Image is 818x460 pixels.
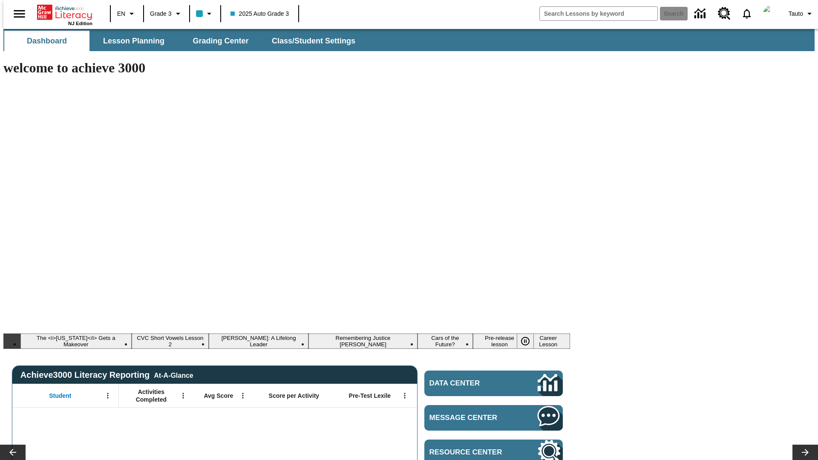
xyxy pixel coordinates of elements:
[527,333,570,349] button: Slide 7 Career Lesson
[178,31,263,51] button: Grading Center
[308,333,418,349] button: Slide 4 Remembering Justice O'Connor
[37,3,92,26] div: Home
[101,389,114,402] button: Open Menu
[517,333,542,349] div: Pause
[689,2,713,26] a: Data Center
[3,31,363,51] div: SubNavbar
[272,36,355,46] span: Class/Student Settings
[204,392,233,400] span: Avg Score
[103,36,164,46] span: Lesson Planning
[398,389,411,402] button: Open Menu
[154,370,193,379] div: At-A-Glance
[91,31,176,51] button: Lesson Planning
[429,379,509,388] span: Data Center
[785,6,818,21] button: Profile/Settings
[113,6,141,21] button: Language: EN, Select a language
[473,333,527,349] button: Slide 6 Pre-release lesson
[540,7,657,20] input: search field
[177,389,190,402] button: Open Menu
[209,333,308,349] button: Slide 3 Dianne Feinstein: A Lifelong Leader
[37,4,92,21] a: Home
[789,9,803,18] span: Tauto
[123,388,179,403] span: Activities Completed
[269,392,320,400] span: Score per Activity
[418,333,473,349] button: Slide 5 Cars of the Future?
[3,60,570,76] h1: welcome to achieve 3000
[429,448,512,457] span: Resource Center
[27,36,67,46] span: Dashboard
[68,21,92,26] span: NJ Edition
[117,9,125,18] span: EN
[193,6,218,21] button: Class color is light blue. Change class color
[236,389,249,402] button: Open Menu
[7,1,32,26] button: Open side menu
[517,333,534,349] button: Pause
[713,2,736,25] a: Resource Center, Will open in new tab
[758,3,785,25] button: Select a new avatar
[349,392,391,400] span: Pre-Test Lexile
[424,405,563,431] a: Message Center
[49,392,71,400] span: Student
[230,9,289,18] span: 2025 Auto Grade 3
[792,445,818,460] button: Lesson carousel, Next
[20,333,132,349] button: Slide 1 The <i>Missouri</i> Gets a Makeover
[132,333,209,349] button: Slide 2 CVC Short Vowels Lesson 2
[193,36,248,46] span: Grading Center
[736,3,758,25] a: Notifications
[265,31,362,51] button: Class/Student Settings
[763,5,780,22] img: avatar image
[150,9,172,18] span: Grade 3
[20,370,193,380] span: Achieve3000 Literacy Reporting
[4,31,89,51] button: Dashboard
[429,414,512,422] span: Message Center
[424,371,563,396] a: Data Center
[147,6,187,21] button: Grade: Grade 3, Select a grade
[3,29,815,51] div: SubNavbar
